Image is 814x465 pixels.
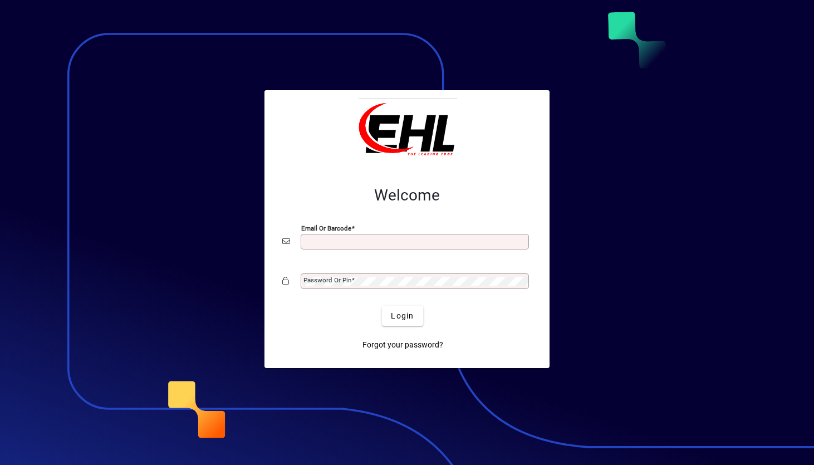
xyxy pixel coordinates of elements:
[362,339,443,351] span: Forgot your password?
[303,276,351,284] mat-label: Password or Pin
[282,186,532,205] h2: Welcome
[391,310,414,322] span: Login
[301,224,351,232] mat-label: Email or Barcode
[358,335,448,355] a: Forgot your password?
[382,306,423,326] button: Login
